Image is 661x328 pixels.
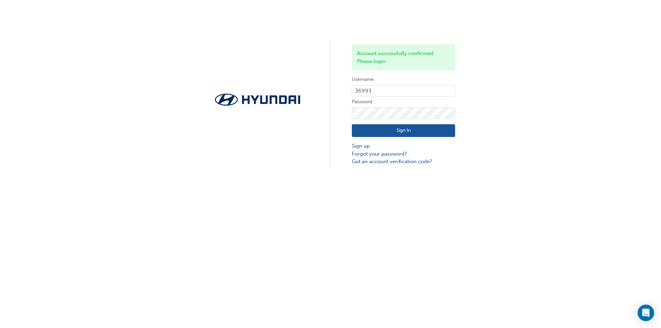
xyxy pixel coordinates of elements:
[206,92,309,108] img: Trak
[352,75,455,84] label: Username
[352,150,455,158] a: Forgot your password?
[638,305,654,321] div: Open Intercom Messenger
[352,44,455,70] div: Account successfully confirmed. Please login.
[352,158,455,166] a: Got an account verification code?
[352,98,455,106] label: Password
[352,85,455,97] input: Username
[352,124,455,137] button: Sign In
[352,142,455,150] a: Sign up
